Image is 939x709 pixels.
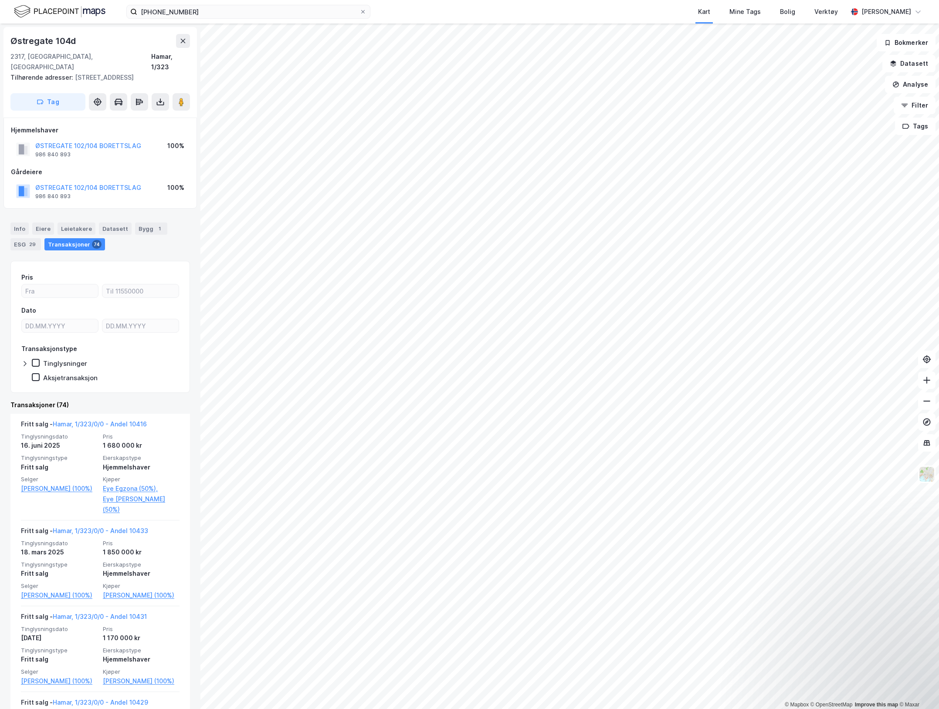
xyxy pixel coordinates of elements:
span: Selger [21,476,98,483]
span: Eierskapstype [103,561,180,568]
div: 29 [27,240,37,249]
a: Hamar, 1/323/0/0 - Andel 10431 [53,613,147,620]
div: Fritt salg - [21,526,148,540]
span: Tinglysningstype [21,561,98,568]
button: Tag [10,93,85,111]
div: Hamar, 1/323 [151,51,190,72]
span: Selger [21,668,98,675]
button: Datasett [882,55,936,72]
span: Kjøper [103,582,180,590]
span: Tilhørende adresser: [10,74,75,81]
div: [DATE] [21,633,98,643]
span: Pris [103,625,180,633]
div: Fritt salg [21,654,98,665]
div: Fritt salg - [21,419,147,433]
div: Fritt salg [21,568,98,579]
div: Transaksjoner (74) [10,400,190,410]
input: DD.MM.YYYY [22,319,98,332]
a: [PERSON_NAME] (100%) [103,676,180,686]
div: Transaksjonstype [21,344,77,354]
div: Verktøy [814,7,838,17]
button: Filter [894,97,936,114]
div: Pris [21,272,33,283]
div: 18. mars 2025 [21,547,98,557]
input: DD.MM.YYYY [102,319,179,332]
div: Bolig [780,7,795,17]
a: Hamar, 1/323/0/0 - Andel 10433 [53,527,148,534]
div: 1 850 000 kr [103,547,180,557]
input: Søk på adresse, matrikkel, gårdeiere, leietakere eller personer [137,5,359,18]
a: Eye Egzona (50%), [103,483,180,494]
span: Tinglysningsdato [21,433,98,440]
div: Hjemmelshaver [103,462,180,473]
span: Tinglysningsdato [21,625,98,633]
div: Hjemmelshaver [103,654,180,665]
span: Tinglysningsdato [21,540,98,547]
div: Aksjetransaksjon [43,374,98,382]
a: [PERSON_NAME] (100%) [103,590,180,601]
div: Gårdeiere [11,167,190,177]
div: Dato [21,305,36,316]
div: Fritt salg [21,462,98,473]
a: [PERSON_NAME] (100%) [21,676,98,686]
div: Hjemmelshaver [103,568,180,579]
a: [PERSON_NAME] (100%) [21,483,98,494]
a: Hamar, 1/323/0/0 - Andel 10429 [53,699,148,706]
a: OpenStreetMap [810,702,853,708]
div: [STREET_ADDRESS] [10,72,183,83]
div: Info [10,223,29,235]
span: Selger [21,582,98,590]
div: Datasett [99,223,132,235]
button: Analyse [885,76,936,93]
a: [PERSON_NAME] (100%) [21,590,98,601]
a: Hamar, 1/323/0/0 - Andel 10416 [53,420,147,428]
img: logo.f888ab2527a4732fd821a326f86c7f29.svg [14,4,105,19]
span: Eierskapstype [103,647,180,654]
div: 16. juni 2025 [21,440,98,451]
div: Eiere [32,223,54,235]
div: 1 680 000 kr [103,440,180,451]
div: 2317, [GEOGRAPHIC_DATA], [GEOGRAPHIC_DATA] [10,51,151,72]
span: Pris [103,540,180,547]
span: Kjøper [103,668,180,675]
button: Bokmerker [877,34,936,51]
input: Fra [22,284,98,297]
span: Kjøper [103,476,180,483]
span: Eierskapstype [103,454,180,462]
div: Østregate 104d [10,34,78,48]
span: Tinglysningstype [21,647,98,654]
div: 1 170 000 kr [103,633,180,643]
button: Tags [895,118,936,135]
div: Leietakere [58,223,95,235]
img: Z [919,466,935,483]
div: [PERSON_NAME] [861,7,911,17]
div: 100% [167,182,184,193]
a: Improve this map [855,702,898,708]
div: Fritt salg - [21,611,147,625]
div: 100% [167,141,184,151]
div: Tinglysninger [43,359,87,368]
div: 1 [155,224,164,233]
span: Pris [103,433,180,440]
input: Til 11550000 [102,284,179,297]
div: Mine Tags [729,7,761,17]
div: Hjemmelshaver [11,125,190,135]
div: Transaksjoner [44,238,105,250]
div: Bygg [135,223,167,235]
div: ESG [10,238,41,250]
div: 986 840 893 [35,151,71,158]
a: Mapbox [785,702,809,708]
div: Kart [698,7,710,17]
a: Eye [PERSON_NAME] (50%) [103,494,180,515]
div: 74 [92,240,102,249]
span: Tinglysningstype [21,454,98,462]
div: 986 840 893 [35,193,71,200]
